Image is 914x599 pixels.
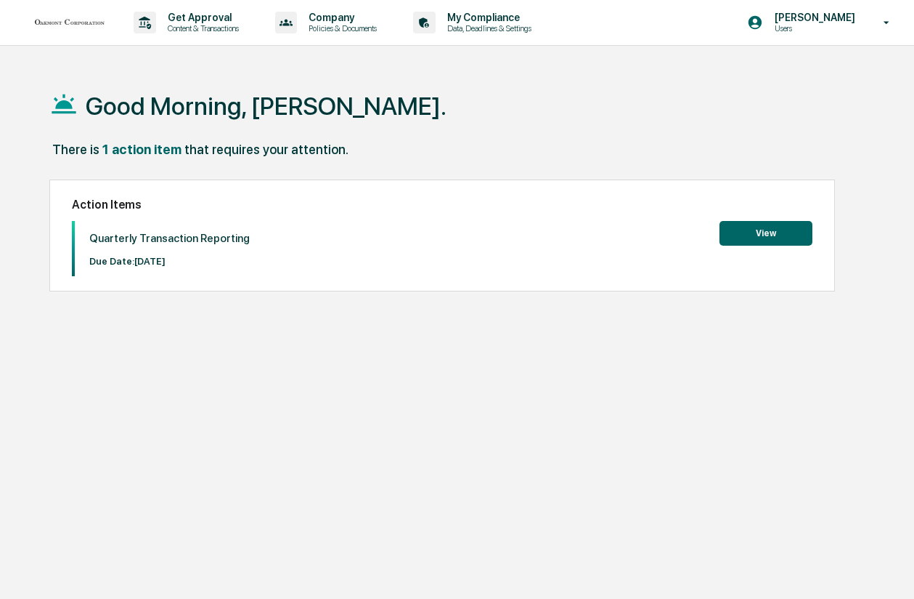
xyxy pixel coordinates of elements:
div: 1 action item [102,142,181,157]
button: View [719,221,812,246]
p: [PERSON_NAME] [763,12,862,23]
p: Data, Deadlines & Settings [436,23,539,33]
img: logo [35,17,105,28]
p: My Compliance [436,12,539,23]
h2: Action Items [72,198,812,212]
p: Company [297,12,384,23]
a: View [719,225,812,239]
p: Quarterly Transaction Reporting [89,232,250,245]
p: Due Date: [DATE] [89,256,250,267]
div: that requires your attention. [184,142,348,157]
h1: Good Morning, [PERSON_NAME]. [86,92,446,121]
p: Content & Transactions [156,23,246,33]
div: There is [52,142,99,157]
p: Get Approval [156,12,246,23]
p: Policies & Documents [297,23,384,33]
p: Users [763,23,862,33]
